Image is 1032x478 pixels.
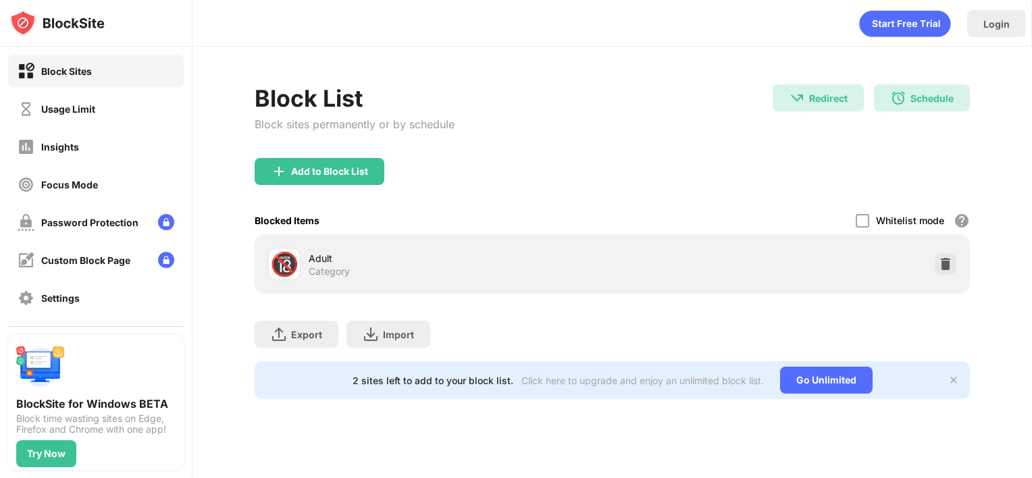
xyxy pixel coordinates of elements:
[41,179,98,190] div: Focus Mode
[16,413,176,435] div: Block time wasting sites on Edge, Firefox and Chrome with one app!
[18,214,34,231] img: password-protection-off.svg
[948,375,959,386] img: x-button.svg
[16,343,65,392] img: push-desktop.svg
[16,397,176,410] div: BlockSite for Windows BETA
[27,448,66,459] div: Try Now
[353,375,513,386] div: 2 sites left to add to your block list.
[309,265,350,277] div: Category
[18,290,34,307] img: settings-off.svg
[18,101,34,117] img: time-usage-off.svg
[18,63,34,80] img: block-on.svg
[158,214,174,230] img: lock-menu.svg
[255,117,455,131] div: Block sites permanently or by schedule
[859,10,951,37] div: animation
[255,215,319,226] div: Blocked Items
[383,329,414,340] div: Import
[41,103,95,115] div: Usage Limit
[876,215,944,226] div: Whitelist mode
[270,250,299,278] div: 🔞
[9,9,105,36] img: logo-blocksite.svg
[41,217,138,228] div: Password Protection
[291,329,322,340] div: Export
[910,92,954,104] div: Schedule
[18,252,34,269] img: customize-block-page-off.svg
[983,18,1010,30] div: Login
[41,141,79,153] div: Insights
[41,255,130,266] div: Custom Block Page
[158,252,174,268] img: lock-menu.svg
[41,292,80,304] div: Settings
[780,367,873,394] div: Go Unlimited
[41,65,92,77] div: Block Sites
[291,166,368,177] div: Add to Block List
[255,84,455,112] div: Block List
[18,176,34,193] img: focus-off.svg
[521,375,764,386] div: Click here to upgrade and enjoy an unlimited block list.
[809,92,848,104] div: Redirect
[309,251,613,265] div: Adult
[18,138,34,155] img: insights-off.svg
